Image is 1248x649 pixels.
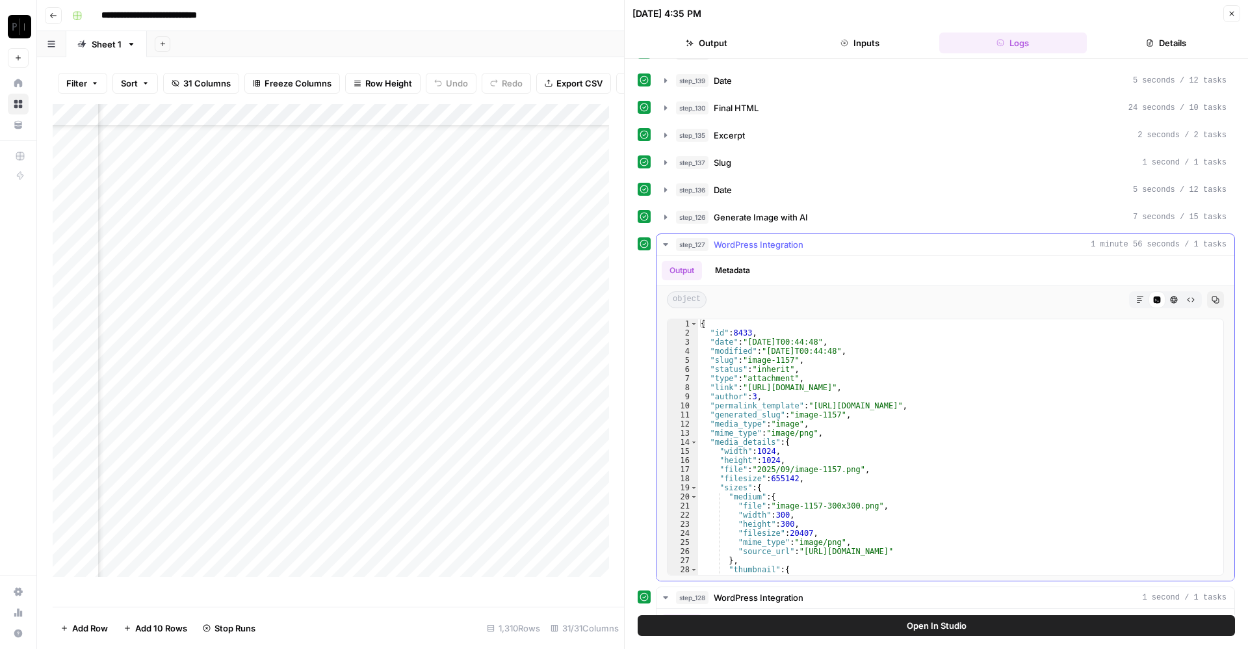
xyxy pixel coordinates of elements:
div: 25 [668,538,698,547]
div: 1 minute 56 seconds / 1 tasks [656,256,1234,581]
img: Paragon (Prod) Logo [8,15,31,38]
span: 1 second / 1 tasks [1142,157,1227,168]
button: 1 second / 1 tasks [656,587,1234,608]
a: Settings [8,581,29,602]
button: Stop Runs [195,618,263,639]
span: step_136 [676,183,708,196]
div: 4 [668,347,698,356]
span: Generate Image with AI [714,211,808,224]
span: Freeze Columns [265,77,331,90]
span: Date [714,74,732,87]
span: Slug [714,156,731,169]
span: step_139 [676,74,708,87]
button: Output [632,33,781,53]
div: 31/31 Columns [545,618,624,639]
button: Add 10 Rows [116,618,195,639]
button: Redo [482,73,531,94]
button: Details [1092,33,1240,53]
button: Output [662,261,702,280]
div: 24 [668,529,698,538]
div: 3 [668,338,698,347]
div: 27 [668,556,698,565]
span: step_126 [676,211,708,224]
span: Undo [446,77,468,90]
span: step_128 [676,591,708,604]
div: 19 [668,483,698,492]
div: 17 [668,465,698,474]
button: Output [662,614,702,633]
span: 31 Columns [183,77,231,90]
span: Excerpt [714,129,745,142]
span: Stop Runs [214,622,255,635]
div: 16 [668,456,698,465]
div: 5 [668,356,698,365]
div: 10 [668,401,698,410]
span: Filter [66,77,87,90]
span: 5 seconds / 12 tasks [1133,75,1227,86]
div: 1 [668,319,698,328]
div: 7 [668,374,698,383]
span: Toggle code folding, rows 1 through 76 [690,319,697,328]
button: 2 seconds / 2 tasks [656,125,1234,146]
button: Open In Studio [638,615,1235,636]
span: Redo [502,77,523,90]
div: 13 [668,429,698,438]
div: 9 [668,392,698,401]
div: 12 [668,419,698,429]
a: Sheet 1 [66,31,147,57]
span: Toggle code folding, rows 19 through 59 [690,483,697,492]
div: 2 [668,328,698,338]
div: 22 [668,510,698,520]
span: 7 seconds / 15 tasks [1133,211,1227,223]
div: Sheet 1 [92,38,122,51]
span: step_137 [676,156,708,169]
span: step_130 [676,101,708,114]
span: Row Height [365,77,412,90]
button: 31 Columns [163,73,239,94]
span: Add Row [72,622,108,635]
div: 28 [668,565,698,574]
button: Add Row [53,618,116,639]
button: 1 minute 56 seconds / 1 tasks [656,234,1234,255]
button: Metadata [707,261,758,280]
div: 29 [668,574,698,583]
button: Help + Support [8,623,29,644]
span: WordPress Integration [714,591,803,604]
button: Sort [112,73,158,94]
button: Metadata [707,614,758,633]
div: 26 [668,547,698,556]
span: 1 second / 1 tasks [1142,592,1227,603]
button: 5 seconds / 12 tasks [656,70,1234,91]
button: Filter [58,73,107,94]
div: 21 [668,501,698,510]
span: Final HTML [714,101,759,114]
button: 1 second / 1 tasks [656,152,1234,173]
button: Inputs [786,33,934,53]
button: 24 seconds / 10 tasks [656,98,1234,118]
div: 15 [668,447,698,456]
button: Row Height [345,73,421,94]
span: 2 seconds / 2 tasks [1137,129,1227,141]
span: Sort [121,77,138,90]
span: step_127 [676,238,708,251]
div: 6 [668,365,698,374]
span: Open In Studio [907,619,967,632]
div: 18 [668,474,698,483]
span: Toggle code folding, rows 28 through 35 [690,565,697,574]
span: Add 10 Rows [135,622,187,635]
span: Toggle code folding, rows 20 through 27 [690,492,697,501]
div: 14 [668,438,698,447]
button: Workspace: Paragon (Prod) [8,10,29,43]
span: 24 seconds / 10 tasks [1128,102,1227,114]
button: Logs [939,33,1087,53]
a: Usage [8,602,29,623]
button: Export CSV [536,73,611,94]
div: 11 [668,410,698,419]
span: Date [714,183,732,196]
button: Freeze Columns [244,73,340,94]
button: Undo [426,73,476,94]
span: Export CSV [556,77,603,90]
div: 23 [668,520,698,529]
div: 20 [668,492,698,501]
span: step_135 [676,129,708,142]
